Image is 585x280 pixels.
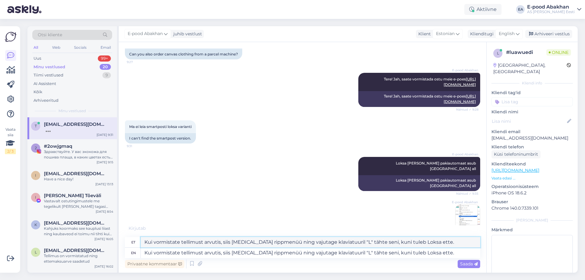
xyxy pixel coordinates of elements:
div: Küsi telefoninumbrit [491,150,541,158]
div: I can't find the smartpost version. [125,133,196,144]
span: Otsi kliente [38,32,62,38]
div: Klienditugi [468,31,494,37]
span: l [35,250,37,254]
div: Tiimi vestlused [34,72,63,78]
div: juhib vestlust [171,31,202,37]
span: Estonian [436,30,455,37]
div: Tere! Jah, saate vormistada ostu meie e-poes [358,91,480,107]
div: Kirjutab [125,225,480,232]
input: Lisa nimi [492,118,566,125]
span: E-pood Abakhan [128,30,163,37]
div: [DATE] 9:15 [97,160,113,165]
div: Email [99,44,112,51]
a: E-pood AbakhanAS [PERSON_NAME] Eesti [527,5,581,14]
div: [GEOGRAPHIC_DATA], [GEOGRAPHIC_DATA] [493,62,567,75]
span: 9:31 [127,144,150,148]
span: ieva_b@tvnet.lv [44,171,107,176]
div: Uus [34,55,41,62]
span: E-pood Abakhan [452,152,478,157]
div: E-pood Abakhan [527,5,575,9]
p: Chrome 140.0.7339.101 [491,205,573,211]
span: English [499,30,515,37]
div: Arhiveeritud [34,97,58,104]
div: Vaata siia [5,127,16,154]
img: Attachment [456,205,480,229]
span: kulliuhs@gmail.com [44,220,107,226]
div: [DATE] 8:54 [96,209,113,214]
span: Ma ei leia smartposti loksa varianti [129,124,192,129]
div: 2 / 3 [5,149,16,154]
span: #2owjgmaq [44,144,72,149]
span: 2 [35,146,37,150]
span: E-pood Abakhan [452,200,478,204]
textarea: Kui vormistate tellimust arvutis, siis [MEDICAL_DATA] rippmenüü ning vajutage klaviatuuril "L" tä... [141,248,480,258]
div: Privaatne kommentaar [125,260,184,268]
p: [EMAIL_ADDRESS][DOMAIN_NAME] [491,135,573,141]
div: [DATE] 16:02 [94,264,113,269]
div: [PERSON_NAME] [491,218,573,223]
div: Здравствуйте. У вас экокожа для пошива плаща, в каких цветах есть и в каком магазине? Мне оттенки... [44,149,113,160]
span: i [35,173,36,178]
div: Have a nice day! [44,176,113,182]
div: EA [516,5,525,14]
img: Askly Logo [5,31,16,43]
span: lindasuss@gmail.com [44,248,107,253]
div: AI Assistent [34,81,56,87]
span: Online [546,49,571,56]
span: I [35,195,36,200]
span: Nähtud ✓ 9:28 [456,107,478,112]
a: [URL][DOMAIN_NAME] [491,168,539,173]
p: Brauser [491,199,573,205]
div: Can you also order canvas clothing from a parcel machine? [125,49,242,59]
div: # luawuedi [506,49,546,56]
span: Loksa [PERSON_NAME] pakiautomaat asub [GEOGRAPHIC_DATA] all [396,161,477,171]
p: Kliendi tag'id [491,90,573,96]
div: 9 [102,72,111,78]
div: Kliendi info [491,80,573,86]
span: triin@tunnel.ee [44,122,107,127]
span: 9:27 [127,60,150,64]
p: Märkmed [491,227,573,233]
span: Saada [460,261,478,267]
div: [DATE] 9:31 [97,133,113,137]
textarea: Kui vormistate tellimust arvutis, siis [MEDICAL_DATA] rippmenüü ning vajutage klaviatuuril "L" tä... [141,237,480,247]
div: Socials [73,44,88,51]
div: Aktiivne [464,4,502,15]
div: 20 [100,64,111,70]
p: Operatsioonisüsteem [491,183,573,190]
div: Arhiveeri vestlus [525,30,572,38]
span: Nähtud ✓ 9:35 [456,191,478,196]
div: [DATE] 13:13 [95,182,113,186]
div: Loksa [PERSON_NAME] pakiautomaat asub [GEOGRAPHIC_DATA] all [358,175,480,191]
div: Web [51,44,62,51]
div: Vastavalt ostutingimustele me tegelikult [PERSON_NAME] tagasi kliendile välja lõigatud tooteid, k... [44,198,113,209]
div: Kahjuks koormaks see kauplusi liiast ning kaubaveod ei toimu nii tihti kui kullekorjed - logistil... [44,226,113,237]
div: 99+ [98,55,111,62]
div: [DATE] 16:05 [94,237,113,241]
span: Minu vestlused [58,108,86,114]
span: Ines Tõeväli [44,193,101,198]
p: Kliendi nimi [491,109,573,115]
span: t [35,124,37,128]
span: E-pood Abakhan [452,68,478,73]
div: Klient [416,31,431,37]
p: Vaata edasi ... [491,175,573,181]
p: Kliendi telefon [491,144,573,150]
span: l [497,51,499,55]
span: Tere! Jah, saate vormistada ostu meie e-poes [384,77,476,87]
div: en [131,248,136,258]
div: Tellimus on vormistatud ning ettemaksuarve saadetud [44,253,113,264]
div: All [32,44,39,51]
div: et [131,237,135,247]
p: Klienditeekond [491,161,573,167]
span: k [34,222,37,227]
p: iPhone OS 18.6.2 [491,190,573,196]
p: Kliendi email [491,129,573,135]
div: AS [PERSON_NAME] Eesti [527,9,575,14]
div: Kõik [34,89,42,95]
div: Minu vestlused [34,64,65,70]
input: Lisa tag [491,97,573,106]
